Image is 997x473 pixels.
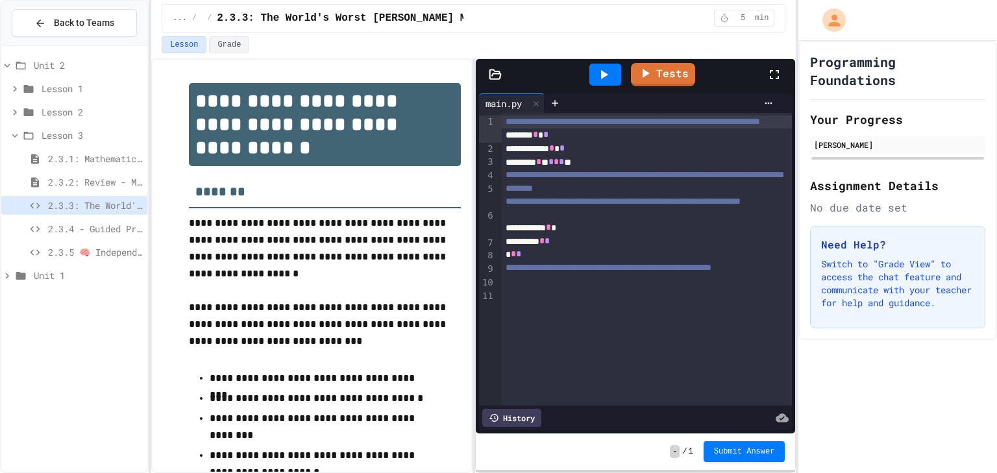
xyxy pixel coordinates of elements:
h2: Your Progress [810,110,985,128]
h3: Need Help? [821,237,974,252]
span: Unit 2 [34,58,142,72]
button: Submit Answer [704,441,785,462]
h1: Programming Foundations [810,53,985,89]
span: 1 [689,446,693,457]
span: Lesson 1 [42,82,142,95]
span: Lesson 2 [42,105,142,119]
div: 5 [479,183,495,210]
span: Unit 1 [34,269,142,282]
div: 10 [479,276,495,290]
div: 2 [479,143,495,156]
div: main.py [479,97,528,110]
button: Lesson [162,36,206,53]
div: No due date set [810,200,985,215]
span: 2.3.3: The World's Worst [PERSON_NAME] Market [217,10,497,26]
span: Lesson 3 [42,128,142,142]
span: 2.3.4 - Guided Practice - Mathematical Operators in Python [48,222,142,236]
div: History [482,409,541,427]
span: 2.3.2: Review - Mathematical Operators [48,175,142,189]
div: 6 [479,210,495,237]
span: / [207,13,212,23]
span: Back to Teams [54,16,114,30]
span: / [192,13,197,23]
p: Switch to "Grade View" to access the chat feature and communicate with your teacher for help and ... [821,258,974,309]
a: Tests [631,63,695,86]
h2: Assignment Details [810,176,985,195]
span: Submit Answer [714,446,775,457]
div: 9 [479,263,495,276]
div: 4 [479,169,495,183]
div: 1 [479,115,495,143]
span: min [755,13,769,23]
div: 8 [479,249,495,263]
div: 7 [479,237,495,250]
div: 11 [479,290,495,317]
div: [PERSON_NAME] [814,139,981,151]
span: - [670,445,680,458]
button: Grade [209,36,249,53]
span: 5 [733,13,754,23]
span: ... [173,13,187,23]
span: 2.3.5 🧠 Independent Practice [48,245,142,259]
span: 2.3.1: Mathematical Operators [48,152,142,165]
div: My Account [809,5,849,35]
button: Back to Teams [12,9,137,37]
span: 2.3.3: The World's Worst [PERSON_NAME] Market [48,199,142,212]
div: 3 [479,156,495,169]
div: main.py [479,93,545,113]
span: / [682,446,687,457]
